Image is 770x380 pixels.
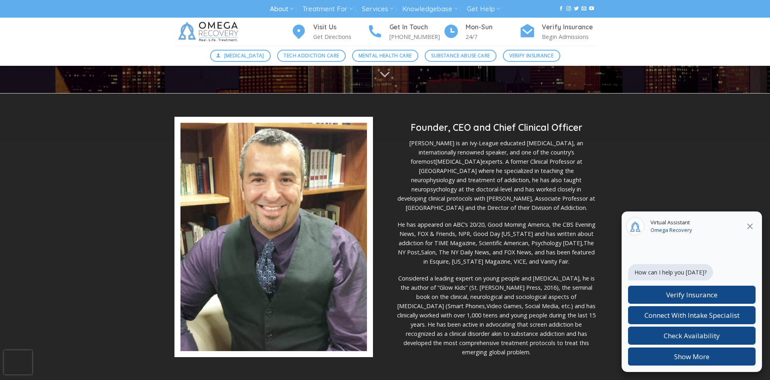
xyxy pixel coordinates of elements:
[589,6,594,12] a: Follow on YouTube
[313,22,367,33] h4: Visit Us
[503,50,560,62] a: Verify Insurance
[566,6,571,12] a: Follow on Instagram
[224,52,264,59] span: [MEDICAL_DATA]
[519,22,596,42] a: Verify Insurance Begin Admissions
[284,52,339,59] span: Tech Addiction Care
[362,2,393,16] a: Services
[509,52,553,59] span: Verify Insurance
[397,122,596,134] h2: Founder, CEO and Chief Clinical Officer
[389,32,443,41] p: [PHONE_NUMBER]
[574,6,579,12] a: Follow on Twitter
[359,52,411,59] span: Mental Health Care
[210,50,271,62] a: [MEDICAL_DATA]
[397,274,596,357] p: Considered a leading expert on young people and [MEDICAL_DATA], he is the author of “Glow Kids” (...
[436,158,482,165] a: [MEDICAL_DATA]
[542,22,596,33] h4: Verify Insurance
[397,220,596,266] p: He has appeared on ABC’s 20/20, Good Morning America, the CBS Evening News, FOX & Friends, NPR, G...
[559,6,563,12] a: Follow on Facebook
[291,22,367,42] a: Visit Us Get Directions
[467,2,500,16] a: Get Help
[582,6,586,12] a: Send us an email
[174,18,245,46] img: Omega Recovery
[466,32,519,41] p: 24/7
[486,302,522,310] a: Video Games
[313,32,367,41] p: Get Directions
[425,50,496,62] a: Substance Abuse Care
[302,2,353,16] a: Treatment For
[367,22,443,42] a: Get In Touch [PHONE_NUMBER]
[370,65,400,85] button: Scroll for more
[389,22,443,33] h4: Get In Touch
[352,50,418,62] a: Mental Health Care
[466,22,519,33] h4: Mon-Sun
[277,50,346,62] a: Tech Addiction Care
[431,52,490,59] span: Substance Abuse Care
[542,32,596,41] p: Begin Admissions
[270,2,294,16] a: About
[397,138,596,212] p: [PERSON_NAME] is an Ivy-League educated [MEDICAL_DATA], an internationally renowned speaker, and ...
[402,2,458,16] a: Knowledgebase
